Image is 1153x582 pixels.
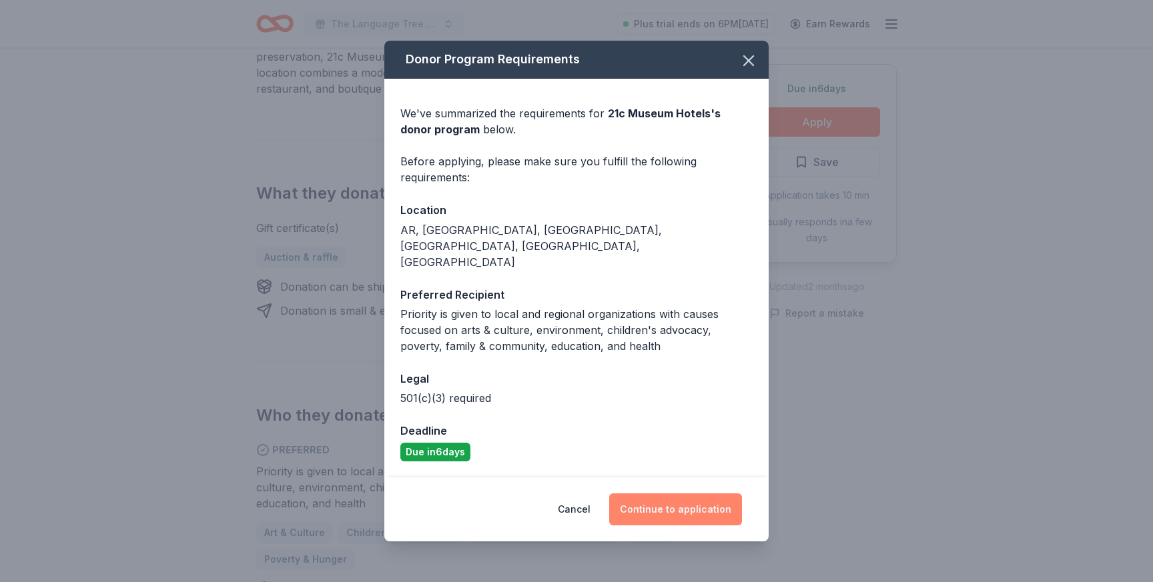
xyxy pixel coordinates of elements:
[400,153,753,185] div: Before applying, please make sure you fulfill the following requirements:
[400,422,753,439] div: Deadline
[400,201,753,219] div: Location
[400,306,753,354] div: Priority is given to local and regional organizations with causes focused on arts & culture, envi...
[400,105,753,137] div: We've summarized the requirements for below.
[609,493,742,525] button: Continue to application
[400,390,753,406] div: 501(c)(3) required
[400,222,753,270] div: AR, [GEOGRAPHIC_DATA], [GEOGRAPHIC_DATA], [GEOGRAPHIC_DATA], [GEOGRAPHIC_DATA], [GEOGRAPHIC_DATA]
[400,286,753,303] div: Preferred Recipient
[400,370,753,387] div: Legal
[400,443,470,461] div: Due in 6 days
[384,41,769,79] div: Donor Program Requirements
[558,493,591,525] button: Cancel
